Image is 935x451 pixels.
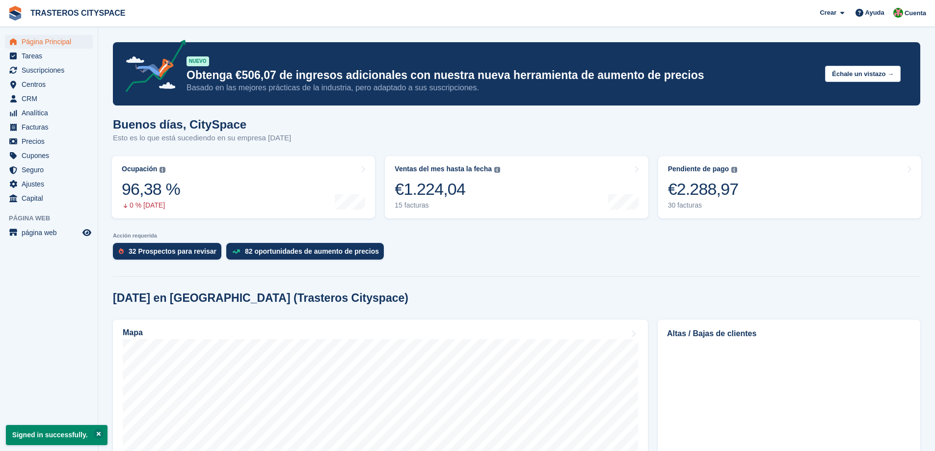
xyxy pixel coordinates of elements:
img: icon-info-grey-7440780725fd019a000dd9b08b2336e03edf1995a4989e88bcd33f0948082b44.svg [160,167,165,173]
a: menu [5,191,93,205]
a: menu [5,106,93,120]
span: Suscripciones [22,63,80,77]
a: Ocupación 96,38 % 0 % [DATE] [112,156,375,218]
img: price-adjustments-announcement-icon-8257ccfd72463d97f412b2fc003d46551f7dbcb40ab6d574587a9cd5c0d94... [117,40,186,96]
img: icon-info-grey-7440780725fd019a000dd9b08b2336e03edf1995a4989e88bcd33f0948082b44.svg [494,167,500,173]
span: Seguro [22,163,80,177]
button: Échale un vistazo → [825,66,901,82]
div: €2.288,97 [668,179,739,199]
div: 30 facturas [668,201,739,210]
img: price_increase_opportunities-93ffe204e8149a01c8c9dc8f82e8f89637d9d84a8eef4429ea346261dce0b2c0.svg [232,249,240,254]
div: 15 facturas [395,201,500,210]
p: Obtenga €506,07 de ingresos adicionales con nuestra nueva herramienta de aumento de precios [187,68,817,82]
img: icon-info-grey-7440780725fd019a000dd9b08b2336e03edf1995a4989e88bcd33f0948082b44.svg [731,167,737,173]
h2: Mapa [123,328,143,337]
div: 96,38 % [122,179,180,199]
a: 82 oportunidades de aumento de precios [226,243,389,265]
span: Ayuda [865,8,884,18]
img: prospect-51fa495bee0391a8d652442698ab0144808aea92771e9ea1ae160a38d050c398.svg [119,248,124,254]
div: 0 % [DATE] [122,201,180,210]
span: Tareas [22,49,80,63]
div: 82 oportunidades de aumento de precios [245,247,379,255]
p: Signed in successfully. [6,425,107,445]
a: menu [5,134,93,148]
span: Centros [22,78,80,91]
a: 32 Prospectos para revisar [113,243,226,265]
span: Página Principal [22,35,80,49]
a: menu [5,163,93,177]
div: Ventas del mes hasta la fecha [395,165,492,173]
a: menu [5,92,93,106]
div: 32 Prospectos para revisar [129,247,216,255]
a: menu [5,120,93,134]
span: Capital [22,191,80,205]
img: stora-icon-8386f47178a22dfd0bd8f6a31ec36ba5ce8667c1dd55bd0f319d3a0aa187defe.svg [8,6,23,21]
a: menu [5,49,93,63]
a: Ventas del mes hasta la fecha €1.224,04 15 facturas [385,156,648,218]
span: CRM [22,92,80,106]
a: menu [5,177,93,191]
div: Pendiente de pago [668,165,729,173]
span: Precios [22,134,80,148]
p: Acción requerida [113,233,920,239]
h1: Buenos días, CitySpace [113,118,291,131]
p: Basado en las mejores prácticas de la industria, pero adaptado a sus suscripciones. [187,82,817,93]
span: Cupones [22,149,80,162]
span: Página web [9,213,98,223]
span: Crear [820,8,836,18]
h2: Altas / Bajas de clientes [667,328,911,340]
a: menu [5,149,93,162]
a: menu [5,78,93,91]
span: página web [22,226,80,239]
a: menú [5,226,93,239]
div: Ocupación [122,165,157,173]
img: CitySpace [893,8,903,18]
a: Pendiente de pago €2.288,97 30 facturas [658,156,921,218]
a: Vista previa de la tienda [81,227,93,239]
div: €1.224,04 [395,179,500,199]
h2: [DATE] en [GEOGRAPHIC_DATA] (Trasteros Cityspace) [113,292,408,305]
span: Analítica [22,106,80,120]
p: Esto es lo que está sucediendo en su empresa [DATE] [113,133,291,144]
a: menu [5,63,93,77]
span: Ajustes [22,177,80,191]
div: NUEVO [187,56,209,66]
a: TRASTEROS CITYSPACE [27,5,130,21]
a: menu [5,35,93,49]
span: Cuenta [905,8,926,18]
span: Facturas [22,120,80,134]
